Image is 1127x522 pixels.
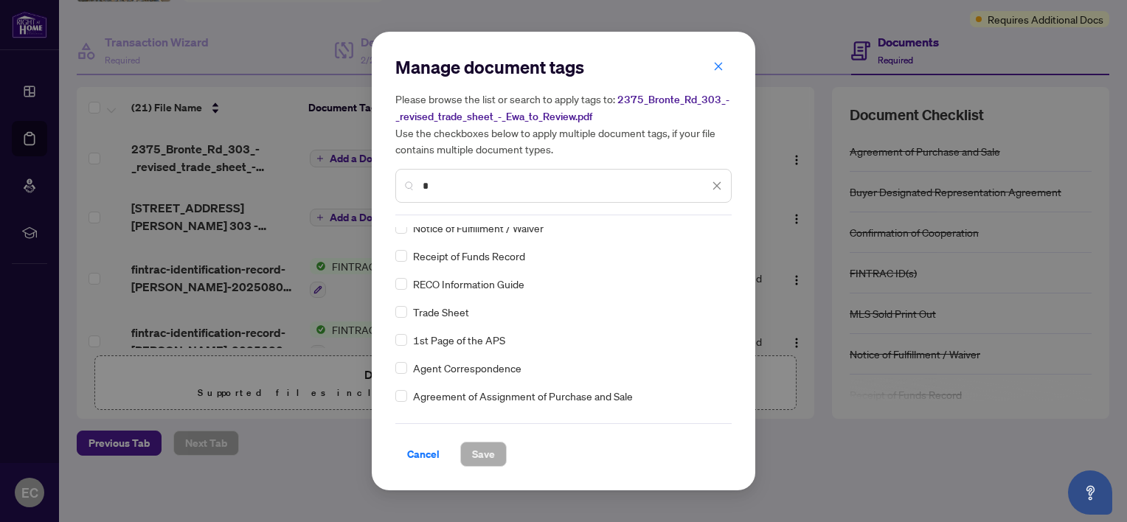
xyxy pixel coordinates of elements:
h2: Manage document tags [395,55,732,79]
span: Notice of Fulfillment / Waiver [413,220,544,236]
button: Save [460,442,507,467]
span: RECO Information Guide [413,276,524,292]
span: 1st Page of the APS [413,332,505,348]
span: Agreement of Assignment of Purchase and Sale [413,388,633,404]
span: Agent Correspondence [413,360,521,376]
span: Receipt of Funds Record [413,248,525,264]
span: close [713,61,724,72]
span: Trade Sheet [413,304,469,320]
button: Cancel [395,442,451,467]
button: Open asap [1068,470,1112,515]
span: close [712,181,722,191]
h5: Please browse the list or search to apply tags to: Use the checkboxes below to apply multiple doc... [395,91,732,157]
span: Cancel [407,442,440,466]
